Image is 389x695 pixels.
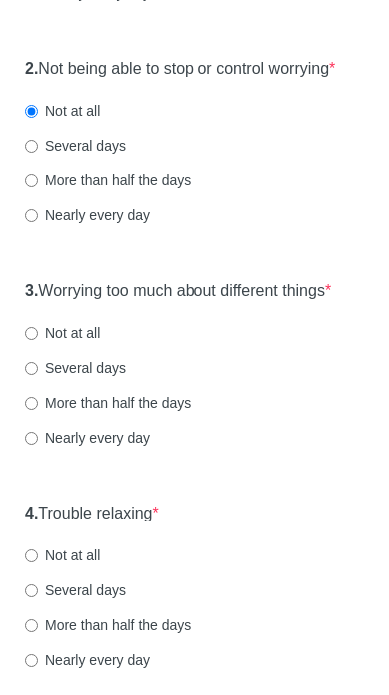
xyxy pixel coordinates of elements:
label: Not at all [25,324,100,344]
label: Several days [25,137,126,157]
input: Several days [25,141,38,154]
label: Several days [25,581,126,601]
label: Not at all [25,102,100,122]
input: More than half the days [25,620,38,633]
label: Worrying too much about different things [25,281,331,304]
label: Nearly every day [25,206,150,226]
input: More than half the days [25,175,38,188]
input: More than half the days [25,398,38,411]
label: Nearly every day [25,651,150,671]
label: More than half the days [25,616,191,636]
input: Not at all [25,106,38,119]
label: Not at all [25,546,100,566]
label: Several days [25,359,126,379]
input: Nearly every day [25,210,38,223]
input: Not at all [25,550,38,563]
label: More than half the days [25,172,191,191]
label: Not being able to stop or control worrying [25,59,335,82]
input: Not at all [25,328,38,341]
strong: 3. [25,283,38,300]
input: Several days [25,363,38,376]
label: Trouble relaxing [25,504,159,526]
input: Nearly every day [25,433,38,446]
label: More than half the days [25,394,191,414]
strong: 4. [25,506,38,522]
input: Nearly every day [25,655,38,668]
strong: 2. [25,61,38,78]
label: Nearly every day [25,429,150,449]
input: Several days [25,585,38,598]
